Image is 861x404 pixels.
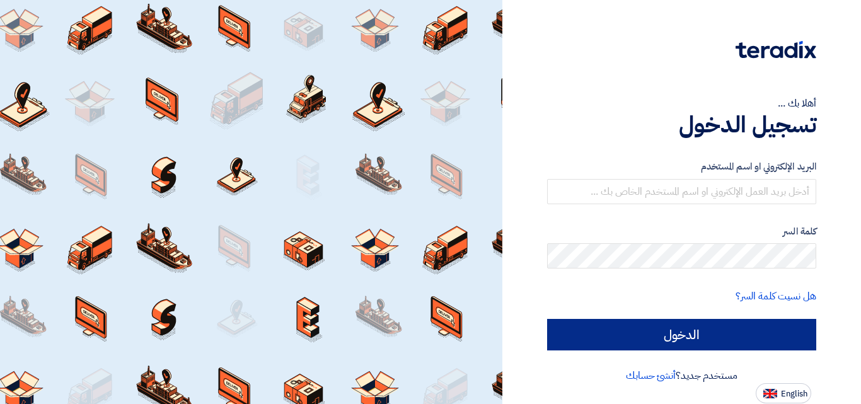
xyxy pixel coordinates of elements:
[736,41,816,59] img: Teradix logo
[781,390,807,398] span: English
[626,368,676,383] a: أنشئ حسابك
[547,96,816,111] div: أهلا بك ...
[547,111,816,139] h1: تسجيل الدخول
[547,179,816,204] input: أدخل بريد العمل الإلكتروني او اسم المستخدم الخاص بك ...
[756,383,811,403] button: English
[547,319,816,350] input: الدخول
[547,159,816,174] label: البريد الإلكتروني او اسم المستخدم
[547,368,816,383] div: مستخدم جديد؟
[547,224,816,239] label: كلمة السر
[736,289,816,304] a: هل نسيت كلمة السر؟
[763,389,777,398] img: en-US.png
